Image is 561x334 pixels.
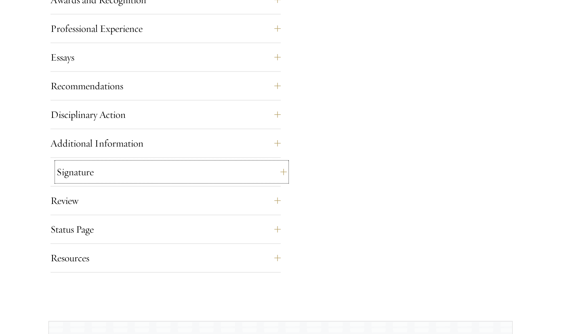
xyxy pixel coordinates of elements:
button: Professional Experience [50,19,281,38]
button: Disciplinary Action [50,105,281,124]
button: Additional Information [50,134,281,153]
button: Recommendations [50,76,281,96]
button: Essays [50,48,281,67]
button: Status Page [50,220,281,239]
button: Review [50,191,281,210]
button: Signature [57,162,287,182]
button: Resources [50,248,281,268]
